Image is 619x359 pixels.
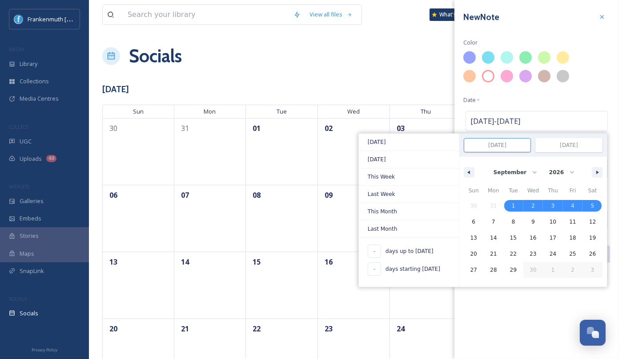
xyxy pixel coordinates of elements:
span: 30 [107,122,120,135]
span: Maps [20,249,34,258]
span: WIDGETS [9,183,29,190]
span: Privacy Policy [32,347,57,353]
span: 19 [589,230,596,246]
span: 9 [531,214,535,230]
a: Socials [129,43,182,69]
span: 10 [550,214,556,230]
span: Fri [563,184,583,198]
button: 28 [484,262,504,278]
div: #7BDFF2 [482,51,494,64]
span: Tue [503,184,523,198]
span: Wed [523,184,543,198]
button: 25 [563,246,583,262]
button: 18 [563,230,583,246]
span: 29 [510,262,517,278]
span: Wed [318,105,390,118]
span: Thu [390,105,462,118]
span: 06 [107,189,120,201]
button: 3 [543,198,563,214]
span: 20 [107,322,120,335]
span: [DATE] [359,134,459,151]
button: 19 [583,230,603,246]
button: 8 [503,214,523,230]
button: 12 [583,214,603,230]
span: 16 [322,256,335,268]
span: Stories [20,232,39,240]
span: 22 [250,322,263,335]
button: 11 [563,214,583,230]
span: 03 [394,122,407,135]
span: 09 [322,189,335,201]
span: 31 [179,122,191,135]
span: 22 [510,246,517,262]
span: 25 [569,246,576,262]
span: COLLECT [9,123,28,130]
span: 17 [550,230,556,246]
input: - [368,245,381,258]
span: 01 [250,122,263,135]
span: 21 [490,246,497,262]
button: This Month [359,203,459,220]
span: Frankenmuth [US_STATE] [28,15,95,23]
span: Sun [102,105,174,118]
span: Socials [20,309,38,318]
button: 15 [503,230,523,246]
h3: [DATE] [102,83,129,96]
span: Sat [583,184,603,198]
span: 08 [250,189,263,201]
span: Mon [484,184,504,198]
button: 21 [484,246,504,262]
span: 24 [550,246,556,262]
div: What's New [430,8,474,21]
div: #96A4FF [463,51,476,64]
div: #C9C9C9 [557,70,569,82]
div: #FF9898 [482,70,494,82]
span: 13 [470,230,477,246]
button: 30 [523,262,543,278]
button: [DATE] [359,134,459,151]
span: Library [20,60,37,68]
span: 6 [472,214,475,230]
div: 40 [46,155,56,162]
div: #FCAAD3 [501,70,513,82]
span: 21 [179,322,191,335]
span: 23 [530,246,536,262]
span: 2 [531,198,535,214]
span: Tue [246,105,318,118]
button: 22 [503,246,523,262]
button: [DATE] [359,151,459,168]
a: Privacy Policy [32,344,57,355]
span: 28 [490,262,497,278]
div: #D9A8F0 [519,70,532,82]
button: 9 [523,214,543,230]
input: - [368,262,381,276]
span: Galleries [20,197,44,205]
span: Last Month [359,220,459,237]
button: 16 [523,230,543,246]
span: 23 [322,322,335,335]
span: Date [463,96,479,104]
span: 26 [589,246,596,262]
input: Early [464,139,531,152]
span: 4 [571,198,575,214]
span: Mon [174,105,246,118]
span: 14 [490,230,497,246]
span: Color [463,38,478,47]
span: 14 [179,256,191,268]
span: 1 [512,198,515,214]
span: 11 [569,214,576,230]
button: 7 [484,214,504,230]
span: 30 [530,262,536,278]
button: 2 [523,198,543,214]
span: 3 [551,198,555,214]
span: 18 [569,230,576,246]
span: 8 [512,214,515,230]
button: 17 [543,230,563,246]
a: View all files [305,6,357,23]
span: 02 [322,122,335,135]
span: 5 [591,198,595,214]
button: 6 [464,214,484,230]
